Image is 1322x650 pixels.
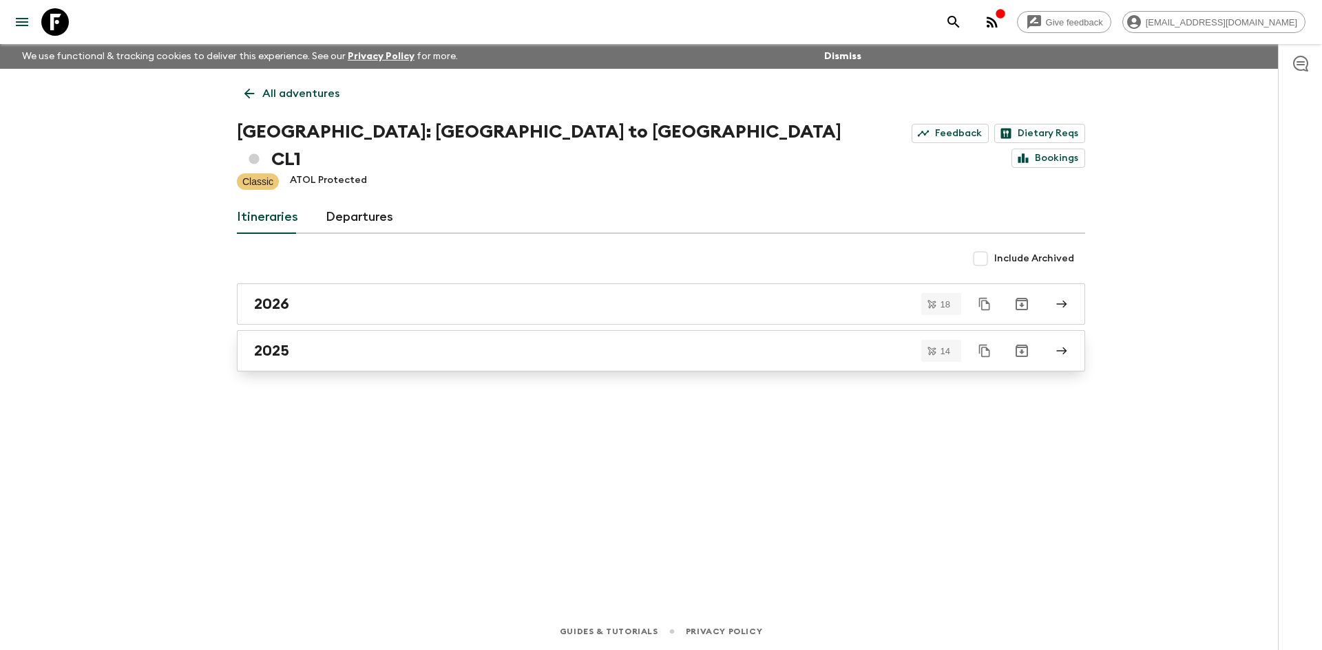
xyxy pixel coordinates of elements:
span: 14 [932,347,958,356]
a: Privacy Policy [348,52,415,61]
span: 18 [932,300,958,309]
button: Duplicate [972,338,997,363]
a: 2026 [237,283,1085,325]
div: [EMAIL_ADDRESS][DOMAIN_NAME] [1122,11,1305,33]
a: 2025 [237,330,1085,371]
a: Bookings [1011,149,1085,168]
a: Itineraries [237,201,298,234]
p: All adventures [262,85,339,102]
button: Duplicate [972,292,997,316]
button: Dismiss [821,47,865,66]
a: Give feedback [1017,11,1111,33]
a: Dietary Reqs [994,124,1085,143]
span: [EMAIL_ADDRESS][DOMAIN_NAME] [1138,17,1305,28]
button: menu [8,8,36,36]
span: Give feedback [1038,17,1111,28]
a: Guides & Tutorials [560,624,658,639]
button: search adventures [940,8,967,36]
h2: 2025 [254,342,289,360]
button: Archive [1008,337,1036,365]
a: All adventures [237,80,347,107]
p: Classic [242,175,273,188]
a: Departures [326,201,393,234]
p: ATOL Protected [290,173,367,190]
a: Feedback [912,124,989,143]
h1: [GEOGRAPHIC_DATA]: [GEOGRAPHIC_DATA] to [GEOGRAPHIC_DATA] CL1 [237,118,845,173]
h2: 2026 [254,295,289,313]
a: Privacy Policy [686,624,762,639]
span: Include Archived [994,252,1074,266]
p: We use functional & tracking cookies to deliver this experience. See our for more. [17,44,463,69]
button: Archive [1008,290,1036,318]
